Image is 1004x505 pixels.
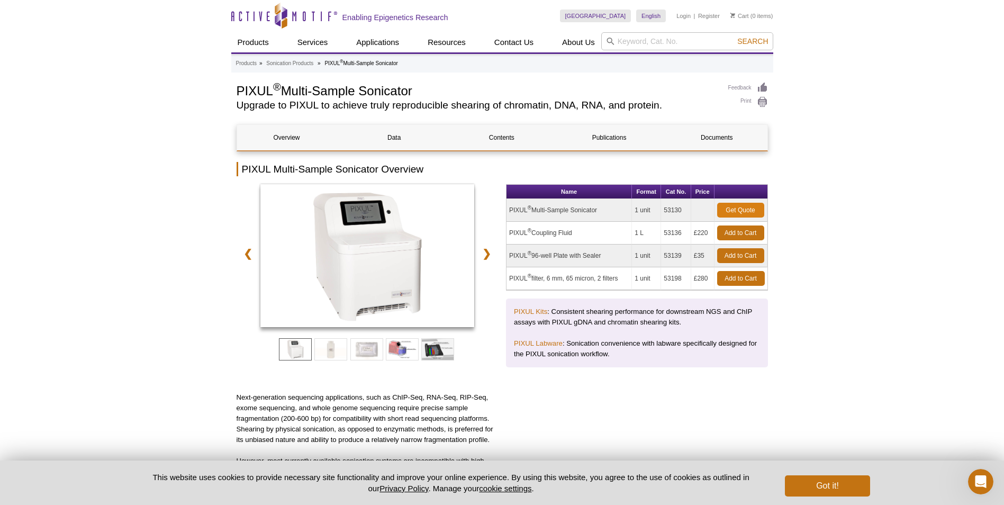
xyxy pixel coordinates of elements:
a: PIXUL Kits [514,308,547,315]
td: PIXUL filter, 6 mm, 65 micron, 2 filters [506,267,632,290]
sup: ® [273,81,281,93]
th: Price [691,185,714,199]
th: Name [506,185,632,199]
a: ❮ [237,241,259,266]
a: Cart [730,12,749,20]
sup: ® [528,205,531,211]
li: PIXUL Multi-Sample Sonicator [324,60,397,66]
a: Privacy Policy [379,484,428,493]
td: 53136 [661,222,691,245]
h1: PIXUL Multi-Sample Sonicator [237,82,718,98]
p: : Consistent shearing performance for downstream NGS and ChIP assays with PIXUL gDNA and chromati... [514,306,760,328]
span: Search [737,37,768,46]
a: Add to Cart [717,271,765,286]
a: Get Quote [717,203,764,218]
td: 53198 [661,267,691,290]
a: Add to Cart [717,226,764,240]
a: Services [291,32,334,52]
a: Products [236,59,257,68]
a: Applications [350,32,405,52]
td: 1 L [632,222,661,245]
a: Products [231,32,275,52]
td: PIXUL 96-well Plate with Sealer [506,245,632,267]
button: cookie settings [479,484,531,493]
sup: ® [528,273,531,279]
button: Got it! [785,475,870,497]
td: 53130 [661,199,691,222]
td: £220 [691,222,714,245]
a: About Us [556,32,601,52]
a: PIXUL Multi-Sample Sonicator [260,184,475,330]
a: Register [698,12,720,20]
li: | [694,10,695,22]
sup: ® [528,250,531,256]
a: ❯ [475,241,498,266]
li: » [318,60,321,66]
td: PIXUL Multi-Sample Sonicator [506,199,632,222]
td: 53139 [661,245,691,267]
h2: Enabling Epigenetics Research [342,13,448,22]
a: Feedback [728,82,768,94]
a: Overview [237,125,337,150]
a: Contact Us [488,32,540,52]
a: Contents [452,125,551,150]
td: PIXUL Coupling Fluid [506,222,632,245]
a: Sonication Products [266,59,313,68]
a: Resources [421,32,472,52]
sup: ® [528,228,531,233]
li: (0 items) [730,10,773,22]
button: Search [734,37,771,46]
td: 1 unit [632,267,661,290]
img: PIXUL Multi-Sample Sonicator [260,184,475,327]
a: Print [728,96,768,108]
a: Publications [559,125,659,150]
li: » [259,60,263,66]
a: English [636,10,666,22]
iframe: Intercom live chat [968,469,993,494]
a: Documents [667,125,766,150]
h2: PIXUL Multi-Sample Sonicator Overview [237,162,768,176]
img: Your Cart [730,13,735,18]
td: £280 [691,267,714,290]
td: 1 unit [632,199,661,222]
input: Keyword, Cat. No. [601,32,773,50]
p: : Sonication convenience with labware specifically designed for the PIXUL sonication workflow. [514,338,760,359]
p: Next-generation sequencing applications, such as ChIP-Seq, RNA-Seq, RIP-Seq, exome sequencing, an... [237,392,499,445]
a: [GEOGRAPHIC_DATA] [560,10,631,22]
a: PIXUL Labware [514,339,563,347]
th: Cat No. [661,185,691,199]
td: 1 unit [632,245,661,267]
th: Format [632,185,661,199]
a: Data [345,125,444,150]
p: This website uses cookies to provide necessary site functionality and improve your online experie... [134,472,768,494]
a: Login [676,12,691,20]
h2: Upgrade to PIXUL to achieve truly reproducible shearing of chromatin, DNA, RNA, and protein. [237,101,718,110]
a: Add to Cart [717,248,764,263]
sup: ® [340,59,343,64]
td: £35 [691,245,714,267]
